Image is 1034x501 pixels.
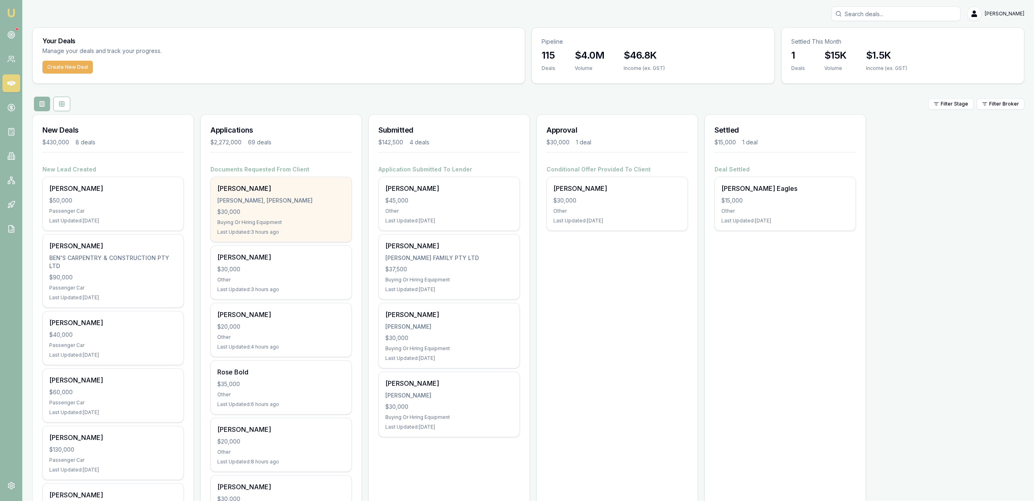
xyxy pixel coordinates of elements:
[624,49,665,62] h3: $46.8K
[542,65,555,72] div: Deals
[217,286,345,293] div: Last Updated: 3 hours ago
[217,459,345,465] div: Last Updated: 8 hours ago
[217,401,345,408] div: Last Updated: 6 hours ago
[49,285,177,291] div: Passenger Car
[42,61,93,74] button: Create New Deal
[217,310,345,319] div: [PERSON_NAME]
[542,38,765,46] p: Pipeline
[928,98,973,110] button: Filter Stage
[385,277,513,283] div: Buying Or Hiring Equipment
[575,65,604,72] div: Volume
[248,138,271,146] div: 69 deals
[49,375,177,385] div: [PERSON_NAME]
[715,125,856,136] h3: Settled
[941,101,968,107] span: Filter Stage
[575,49,604,62] h3: $4.0M
[553,197,681,205] div: $30,000
[49,352,177,358] div: Last Updated: [DATE]
[49,490,177,500] div: [PERSON_NAME]
[385,184,513,193] div: [PERSON_NAME]
[791,49,805,62] h3: 1
[49,273,177,281] div: $90,000
[378,125,520,136] h3: Submitted
[721,184,849,193] div: [PERSON_NAME] Eagles
[866,49,907,62] h3: $1.5K
[49,467,177,473] div: Last Updated: [DATE]
[49,457,177,463] div: Passenger Car
[385,414,513,421] div: Buying Or Hiring Equipment
[989,101,1019,107] span: Filter Broker
[217,425,345,434] div: [PERSON_NAME]
[542,49,555,62] h3: 115
[49,318,177,328] div: [PERSON_NAME]
[49,409,177,416] div: Last Updated: [DATE]
[546,125,688,136] h3: Approval
[49,184,177,193] div: [PERSON_NAME]
[49,446,177,454] div: $130,000
[553,208,681,214] div: Other
[217,482,345,492] div: [PERSON_NAME]
[217,391,345,398] div: Other
[715,138,736,146] div: $15,000
[42,125,184,136] h3: New Deals
[217,184,345,193] div: [PERSON_NAME]
[721,218,849,224] div: Last Updated: [DATE]
[576,138,591,146] div: 1 deal
[49,331,177,339] div: $40,000
[49,294,177,301] div: Last Updated: [DATE]
[831,6,960,21] input: Search deals
[742,138,758,146] div: 1 deal
[385,241,513,251] div: [PERSON_NAME]
[42,47,249,56] p: Manage your deals and track your progress.
[715,165,856,173] h4: Deal Settled
[385,197,513,205] div: $45,000
[985,11,1024,17] span: [PERSON_NAME]
[217,208,345,216] div: $30,000
[76,138,95,146] div: 8 deals
[49,241,177,251] div: [PERSON_NAME]
[385,265,513,273] div: $37,500
[217,265,345,273] div: $30,000
[546,138,570,146] div: $30,000
[210,138,242,146] div: $2,272,000
[49,218,177,224] div: Last Updated: [DATE]
[385,310,513,319] div: [PERSON_NAME]
[385,424,513,430] div: Last Updated: [DATE]
[217,438,345,446] div: $20,000
[546,165,688,173] h4: Conditional Offer Provided To Client
[217,334,345,340] div: Other
[42,38,515,44] h3: Your Deals
[49,197,177,205] div: $50,000
[49,254,177,270] div: BEN'S CARPENTRY & CONSTRUCTION PTY LTD
[217,252,345,262] div: [PERSON_NAME]
[410,138,429,146] div: 4 deals
[553,184,681,193] div: [PERSON_NAME]
[977,98,1024,110] button: Filter Broker
[217,277,345,283] div: Other
[49,208,177,214] div: Passenger Car
[42,165,184,173] h4: New Lead Created
[217,219,345,226] div: Buying Or Hiring Equipment
[385,254,513,262] div: [PERSON_NAME] FAMILY PTY LTD
[866,65,907,72] div: Income (ex. GST)
[49,400,177,406] div: Passenger Car
[385,391,513,400] div: [PERSON_NAME]
[378,138,403,146] div: $142,500
[385,286,513,293] div: Last Updated: [DATE]
[385,403,513,411] div: $30,000
[42,138,69,146] div: $430,000
[217,229,345,235] div: Last Updated: 3 hours ago
[217,380,345,388] div: $35,000
[385,345,513,352] div: Buying Or Hiring Equipment
[378,165,520,173] h4: Application Submitted To Lender
[49,388,177,396] div: $60,000
[791,38,1014,46] p: Settled This Month
[385,218,513,224] div: Last Updated: [DATE]
[210,125,352,136] h3: Applications
[217,344,345,350] div: Last Updated: 4 hours ago
[385,378,513,388] div: [PERSON_NAME]
[824,65,847,72] div: Volume
[385,323,513,331] div: [PERSON_NAME]
[49,342,177,349] div: Passenger Car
